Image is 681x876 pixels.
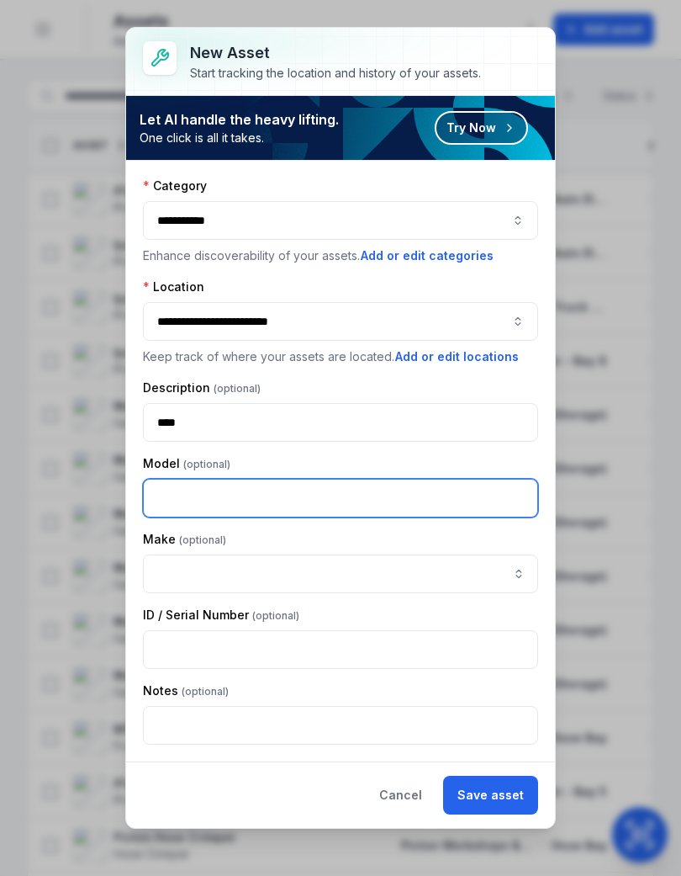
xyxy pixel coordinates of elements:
[140,109,339,130] strong: Let AI handle the heavy lifting.
[143,682,229,699] label: Notes
[365,776,436,815] button: Cancel
[143,279,204,295] label: Location
[435,111,528,145] button: Try Now
[443,776,538,815] button: Save asset
[143,178,207,194] label: Category
[143,348,538,366] p: Keep track of where your assets are located.
[143,247,538,265] p: Enhance discoverability of your assets.
[143,607,299,624] label: ID / Serial Number
[143,555,538,593] input: asset-add:cf[ca1b6296-9635-4ae3-ae60-00faad6de89d]-label
[143,380,261,396] label: Description
[143,531,226,548] label: Make
[360,247,494,265] button: Add or edit categories
[140,130,339,146] span: One click is all it takes.
[190,65,481,82] div: Start tracking the location and history of your assets.
[143,455,230,472] label: Model
[190,41,481,65] h3: New asset
[394,348,520,366] button: Add or edit locations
